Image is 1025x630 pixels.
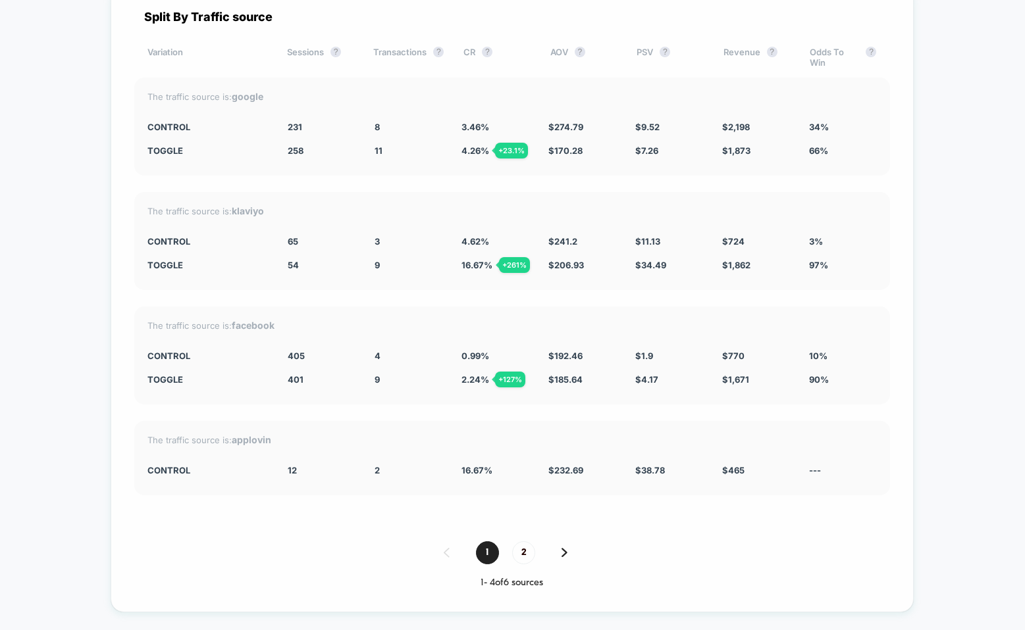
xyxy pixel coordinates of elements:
[809,260,876,270] div: 97%
[866,47,876,57] button: ?
[375,351,381,361] span: 4
[147,320,877,331] div: The traffic source is:
[548,260,584,270] span: $ 206.93
[548,351,583,361] span: $ 192.46
[330,47,341,57] button: ?
[482,47,492,57] button: ?
[147,351,269,361] div: CONTROL
[767,47,777,57] button: ?
[463,47,530,68] div: CR
[722,465,745,475] span: $ 465
[375,236,380,247] span: 3
[635,260,666,270] span: $ 34.49
[722,236,745,247] span: $ 724
[433,47,444,57] button: ?
[461,145,489,156] span: 4.26 %
[548,374,583,385] span: $ 185.64
[134,577,890,589] div: 1 - 4 of 6 sources
[809,122,876,132] div: 34%
[722,374,749,385] span: $ 1,671
[810,47,876,68] div: Odds To Win
[548,465,583,475] span: $ 232.69
[147,374,269,385] div: Toggle
[722,122,750,132] span: $ 2,198
[495,372,525,387] div: + 127 %
[373,47,444,68] div: Transactions
[461,465,492,475] span: 16.67 %
[809,236,876,247] div: 3%
[635,145,658,156] span: $ 7.26
[288,465,297,475] span: 12
[375,374,380,385] span: 9
[548,145,583,156] span: $ 170.28
[809,465,876,475] div: ---
[476,541,499,564] span: 1
[723,47,790,68] div: Revenue
[232,434,271,445] strong: applovin
[635,122,660,132] span: $ 9.52
[495,143,528,158] div: + 23.1 %
[375,145,382,156] span: 11
[147,91,877,102] div: The traffic source is:
[550,47,617,68] div: AOV
[461,260,492,270] span: 16.67 %
[232,320,275,331] strong: facebook
[548,236,577,247] span: $ 241.2
[147,145,269,156] div: Toggle
[147,205,877,216] div: The traffic source is:
[287,47,354,68] div: Sessions
[635,351,653,361] span: $ 1.9
[147,260,269,270] div: Toggle
[375,122,380,132] span: 8
[548,122,583,132] span: $ 274.79
[722,351,745,361] span: $ 770
[288,351,305,361] span: 405
[809,351,876,361] div: 10%
[637,47,703,68] div: PSV
[575,47,585,57] button: ?
[375,260,380,270] span: 9
[660,47,670,57] button: ?
[461,374,489,385] span: 2.24 %
[232,91,263,102] strong: google
[722,260,750,270] span: $ 1,862
[461,351,489,361] span: 0.99 %
[232,205,264,216] strong: klaviyo
[147,236,269,247] div: CONTROL
[499,257,530,273] div: + 261 %
[147,434,877,445] div: The traffic source is:
[288,145,303,156] span: 258
[635,374,658,385] span: $ 4.17
[722,145,750,156] span: $ 1,873
[147,122,269,132] div: CONTROL
[461,236,489,247] span: 4.62 %
[147,47,268,68] div: Variation
[809,145,876,156] div: 66%
[147,465,269,475] div: CONTROL
[635,236,660,247] span: $ 11.13
[512,541,535,564] span: 2
[288,260,299,270] span: 54
[461,122,489,132] span: 3.46 %
[288,122,302,132] span: 231
[134,10,890,24] div: Split By Traffic source
[635,465,665,475] span: $ 38.78
[562,548,567,557] img: pagination forward
[809,374,876,385] div: 90%
[288,236,298,247] span: 65
[288,374,303,385] span: 401
[375,465,380,475] span: 2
